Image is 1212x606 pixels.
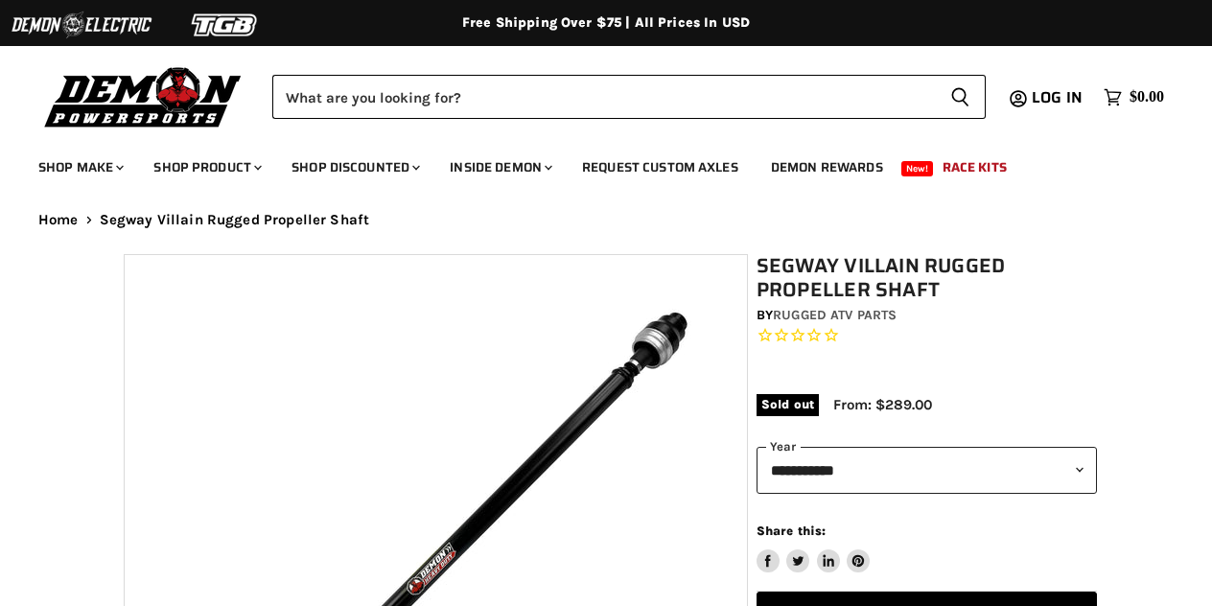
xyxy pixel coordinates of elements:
button: Search [935,75,986,119]
ul: Main menu [24,140,1159,187]
div: by [757,305,1097,326]
a: Shop Product [139,148,273,187]
a: Shop Make [24,148,135,187]
a: Race Kits [928,148,1021,187]
span: New! [901,161,934,176]
span: Segway Villain Rugged Propeller Shaft [100,212,370,228]
a: Request Custom Axles [568,148,753,187]
span: Sold out [757,394,819,415]
form: Product [272,75,986,119]
a: Shop Discounted [277,148,431,187]
a: Rugged ATV Parts [773,307,897,323]
a: Demon Rewards [757,148,897,187]
span: Rated 0.0 out of 5 stars 0 reviews [757,326,1097,346]
img: TGB Logo 2 [153,7,297,43]
a: $0.00 [1094,83,1174,111]
img: Demon Electric Logo 2 [10,7,153,43]
a: Log in [1023,89,1094,106]
aside: Share this: [757,523,871,573]
a: Home [38,212,79,228]
select: year [757,447,1097,494]
span: Log in [1032,85,1083,109]
a: Inside Demon [435,148,564,187]
h1: Segway Villain Rugged Propeller Shaft [757,254,1097,302]
span: From: $289.00 [833,396,932,413]
span: $0.00 [1130,88,1164,106]
img: Demon Powersports [38,62,248,130]
input: Search [272,75,935,119]
span: Share this: [757,524,826,538]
